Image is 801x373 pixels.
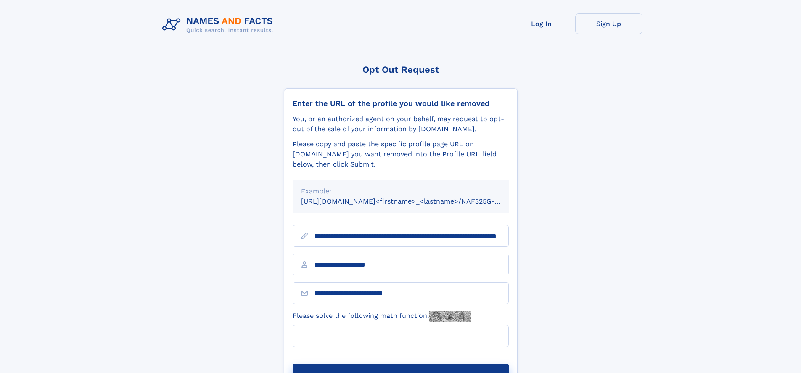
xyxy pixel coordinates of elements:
div: Example: [301,186,500,196]
div: You, or an authorized agent on your behalf, may request to opt-out of the sale of your informatio... [293,114,509,134]
div: Enter the URL of the profile you would like removed [293,99,509,108]
div: Please copy and paste the specific profile page URL on [DOMAIN_NAME] you want removed into the Pr... [293,139,509,169]
img: Logo Names and Facts [159,13,280,36]
small: [URL][DOMAIN_NAME]<firstname>_<lastname>/NAF325G-xxxxxxxx [301,197,525,205]
label: Please solve the following math function: [293,311,471,322]
a: Sign Up [575,13,642,34]
div: Opt Out Request [284,64,518,75]
a: Log In [508,13,575,34]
